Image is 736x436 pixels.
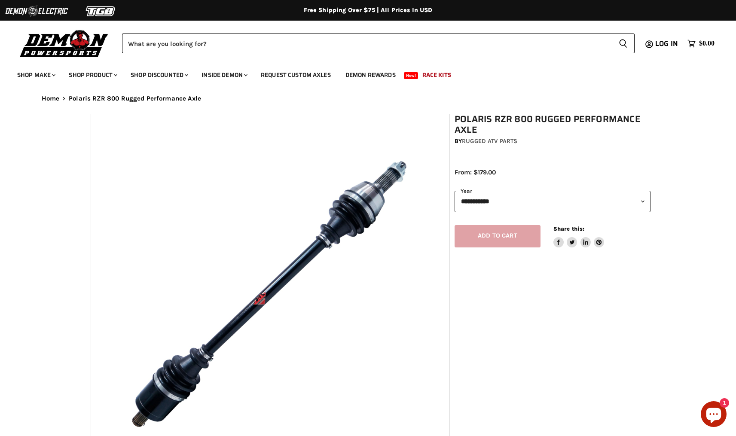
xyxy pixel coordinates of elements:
[455,137,650,146] div: by
[124,66,193,84] a: Shop Discounted
[69,95,201,102] span: Polaris RZR 800 Rugged Performance Axle
[24,6,712,14] div: Free Shipping Over $75 | All Prices In USD
[404,72,418,79] span: New!
[612,34,635,53] button: Search
[455,114,650,135] h1: Polaris RZR 800 Rugged Performance Axle
[254,66,337,84] a: Request Custom Axles
[416,66,458,84] a: Race Kits
[339,66,402,84] a: Demon Rewards
[655,38,678,49] span: Log in
[69,3,133,19] img: TGB Logo 2
[698,401,729,429] inbox-online-store-chat: Shopify online store chat
[455,191,650,212] select: year
[651,40,683,48] a: Log in
[122,34,612,53] input: Search
[683,37,719,50] a: $0.00
[11,63,712,84] ul: Main menu
[4,3,69,19] img: Demon Electric Logo 2
[195,66,253,84] a: Inside Demon
[462,137,517,145] a: Rugged ATV Parts
[455,168,496,176] span: From: $179.00
[42,95,60,102] a: Home
[24,95,712,102] nav: Breadcrumbs
[11,66,61,84] a: Shop Make
[553,225,605,248] aside: Share this:
[62,66,122,84] a: Shop Product
[553,226,584,232] span: Share this:
[17,28,111,58] img: Demon Powersports
[699,40,715,48] span: $0.00
[122,34,635,53] form: Product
